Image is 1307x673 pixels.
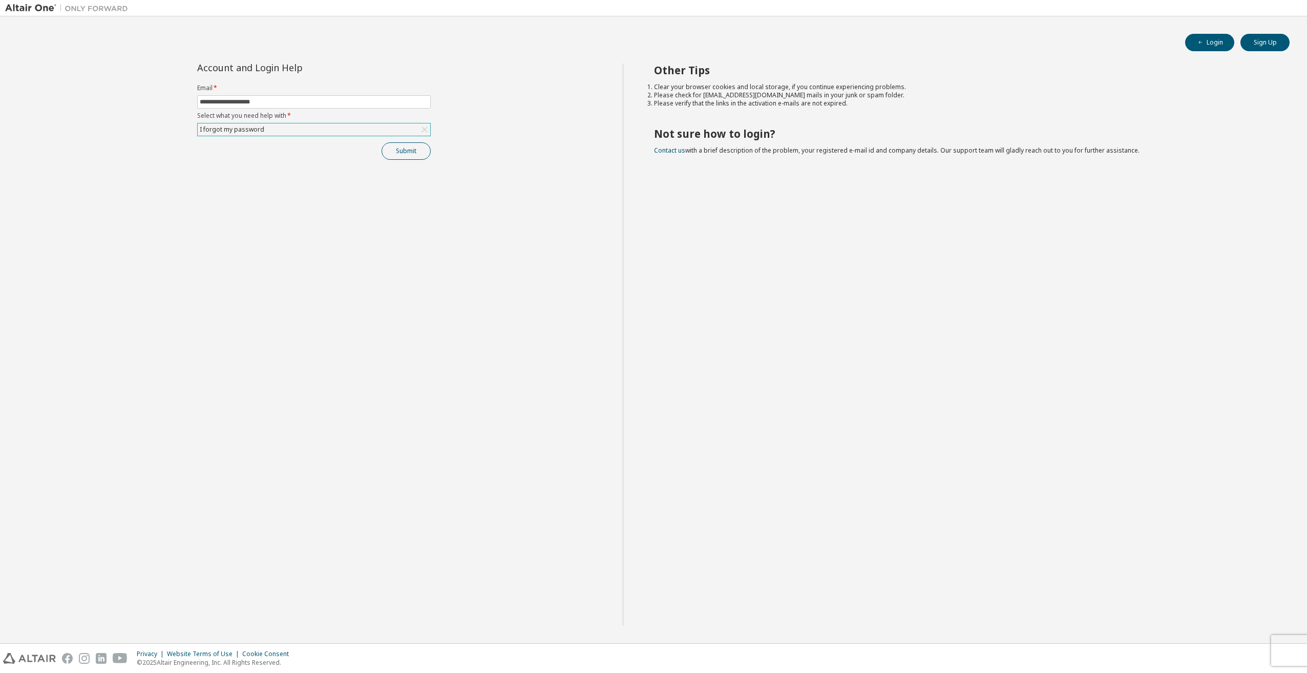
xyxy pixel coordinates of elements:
[654,83,1272,91] li: Clear your browser cookies and local storage, if you continue experiencing problems.
[654,127,1272,140] h2: Not sure how to login?
[137,658,295,667] p: © 2025 Altair Engineering, Inc. All Rights Reserved.
[167,650,242,658] div: Website Terms of Use
[654,99,1272,108] li: Please verify that the links in the activation e-mails are not expired.
[79,653,90,664] img: instagram.svg
[197,64,384,72] div: Account and Login Help
[96,653,107,664] img: linkedin.svg
[654,91,1272,99] li: Please check for [EMAIL_ADDRESS][DOMAIN_NAME] mails in your junk or spam folder.
[198,124,266,135] div: I forgot my password
[242,650,295,658] div: Cookie Consent
[197,84,431,92] label: Email
[1185,34,1234,51] button: Login
[198,123,430,136] div: I forgot my password
[3,653,56,664] img: altair_logo.svg
[1240,34,1290,51] button: Sign Up
[137,650,167,658] div: Privacy
[62,653,73,664] img: facebook.svg
[5,3,133,13] img: Altair One
[654,146,1140,155] span: with a brief description of the problem, your registered e-mail id and company details. Our suppo...
[113,653,128,664] img: youtube.svg
[197,112,431,120] label: Select what you need help with
[654,146,685,155] a: Contact us
[654,64,1272,77] h2: Other Tips
[382,142,431,160] button: Submit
